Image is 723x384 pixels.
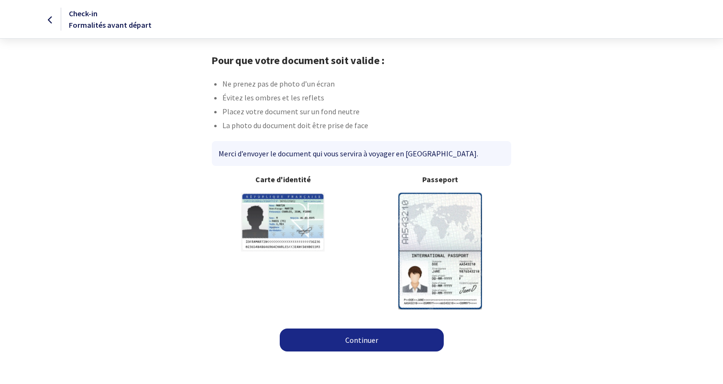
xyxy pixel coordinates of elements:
li: Placez votre document sur un fond neutre [222,106,511,120]
li: La photo du document doit être prise de face [222,120,511,133]
b: Passeport [369,174,511,185]
li: Évitez les ombres et les reflets [222,92,511,106]
img: illuPasseport.svg [398,193,482,309]
div: Merci d’envoyer le document qui vous servira à voyager en [GEOGRAPHIC_DATA]. [212,141,511,166]
h1: Pour que votre document soit valide : [211,54,511,66]
img: illuCNI.svg [241,193,325,252]
li: Ne prenez pas de photo d’un écran [222,78,511,92]
span: Check-in Formalités avant départ [69,9,152,30]
b: Carte d'identité [212,174,354,185]
a: Continuer [280,329,444,351]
